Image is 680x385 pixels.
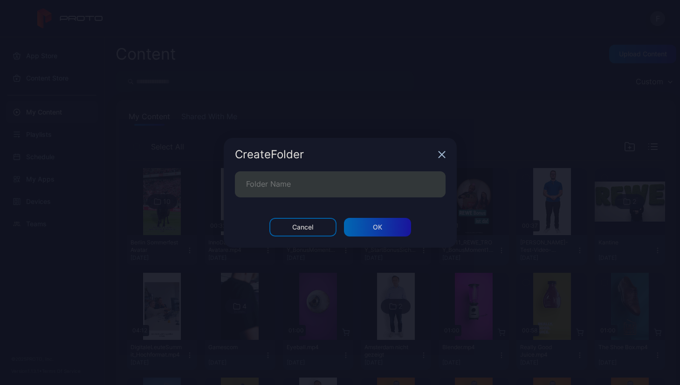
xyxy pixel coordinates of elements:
div: Cancel [292,223,313,231]
div: ОК [373,223,382,231]
button: Cancel [269,218,337,236]
button: ОК [344,218,411,236]
input: Folder Name [235,171,446,197]
div: Create Folder [235,149,434,160]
